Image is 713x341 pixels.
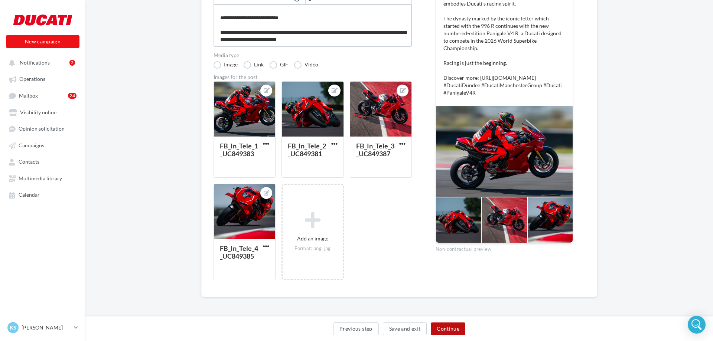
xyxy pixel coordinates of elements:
[4,171,81,185] a: Multimedia library
[4,122,81,135] a: Opinion solicitation
[68,93,76,99] div: 24
[20,109,56,115] span: Visibility online
[22,324,71,331] p: [PERSON_NAME]
[6,321,79,335] a: KS [PERSON_NAME]
[19,92,38,99] span: Mailbox
[19,175,62,181] span: Multimedia library
[356,142,394,158] div: FB_In_Tele_3_UC849387
[19,126,65,132] span: Opinion solicitation
[214,61,238,69] label: Image
[4,188,81,201] a: Calendar
[436,243,573,253] div: Non-contractual preview
[4,89,81,102] a: Mailbox24
[20,59,50,66] span: Notifications
[244,61,264,69] label: Link
[4,155,81,168] a: Contacts
[431,322,465,335] button: Continue
[270,61,288,69] label: GIF
[69,60,75,66] div: 2
[333,322,379,335] button: Previous step
[19,192,40,198] span: Calendar
[288,142,326,158] div: FB_In_Tele_2_UC849381
[6,35,79,48] button: New campaign
[19,142,44,148] span: Campaigns
[4,72,81,85] a: Operations
[4,105,81,119] a: Visibility online
[214,75,412,80] div: Images for the post
[214,53,412,58] label: Media type
[220,244,258,260] div: FB_In_Tele_4_UC849385
[10,324,16,331] span: KS
[4,138,81,152] a: Campaigns
[383,322,427,335] button: Save and exit
[19,76,45,82] span: Operations
[688,316,706,334] div: Open Intercom Messenger
[4,56,78,69] button: Notifications 2
[19,159,39,165] span: Contacts
[220,142,258,158] div: FB_In_Tele_1_UC849383
[294,61,318,69] label: Vidéo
